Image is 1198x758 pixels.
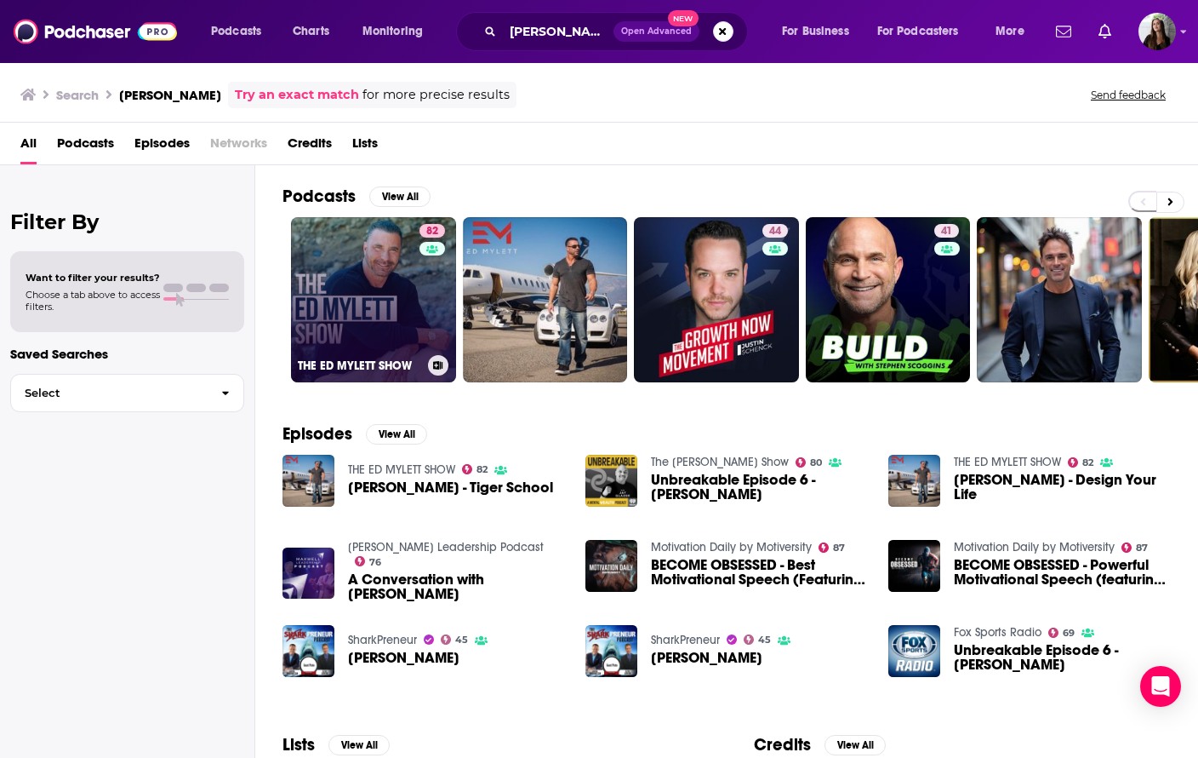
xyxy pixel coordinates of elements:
img: Ed Mylett - Design Your Life [888,455,940,507]
span: 80 [810,459,822,467]
span: BECOME OBSESSED - Best Motivational Speech (Featuring [PERSON_NAME]) [651,558,868,587]
a: EpisodesView All [282,423,427,445]
a: ListsView All [282,734,390,755]
span: For Business [782,20,849,43]
a: 45 [441,635,469,645]
a: SharkPreneur [348,633,417,647]
button: open menu [984,18,1046,45]
h2: Episodes [282,423,352,445]
a: CreditsView All [754,734,886,755]
span: Unbreakable Episode 6 - [PERSON_NAME] [651,473,868,502]
button: Show profile menu [1138,13,1176,50]
h3: Search [56,87,99,103]
a: Unbreakable Episode 6 - Ed Mylett [651,473,868,502]
span: Podcasts [211,20,261,43]
span: Choose a tab above to access filters. [26,289,160,313]
span: More [995,20,1024,43]
img: BECOME OBSESSED - Best Motivational Speech (Featuring Ed Mylett) [585,540,637,592]
span: Networks [210,129,267,164]
a: Ed Mylett - Design Your Life [954,473,1171,502]
h2: Podcasts [282,186,356,207]
span: 76 [369,559,381,566]
span: For Podcasters [877,20,959,43]
a: Ed Mylett - Tiger School [348,480,553,495]
span: [PERSON_NAME] [651,651,762,665]
span: 69 [1063,629,1075,637]
h3: [PERSON_NAME] [119,87,221,103]
img: Ed Mylett - Tiger School [282,455,334,507]
img: Unbreakable Episode 6 - Ed Mylett [888,625,940,677]
h2: Filter By [10,210,244,234]
a: 80 [796,457,823,468]
a: 82 [419,224,445,238]
a: 41 [806,217,971,382]
a: Ed Mylett [651,651,762,665]
button: open menu [866,18,984,45]
span: Unbreakable Episode 6 - [PERSON_NAME] [954,643,1171,672]
a: Fox Sports Radio [954,625,1041,640]
span: BECOME OBSESSED - Powerful Motivational Speech (featuring [PERSON_NAME]) [954,558,1171,587]
button: View All [369,187,431,207]
a: SharkPreneur [651,633,720,647]
span: New [668,10,699,26]
a: All [20,129,37,164]
span: 82 [476,466,488,474]
a: A Conversation with Ed Mylett [348,572,565,601]
a: Podcasts [57,129,114,164]
a: Ed Mylett [585,625,637,677]
span: 87 [1136,544,1148,552]
span: A Conversation with [PERSON_NAME] [348,572,565,601]
button: View All [328,735,390,755]
img: BECOME OBSESSED - Powerful Motivational Speech (featuring Ed Mylett) [888,540,940,592]
span: [PERSON_NAME] [348,651,459,665]
img: A Conversation with Ed Mylett [282,548,334,600]
button: Open AdvancedNew [613,21,699,42]
a: Show notifications dropdown [1049,17,1078,46]
span: 45 [758,636,771,644]
span: Monitoring [362,20,423,43]
span: Episodes [134,129,190,164]
a: THE ED MYLETT SHOW [348,462,455,477]
a: 87 [1121,543,1149,553]
img: Podchaser - Follow, Share and Rate Podcasts [14,15,177,48]
p: Saved Searches [10,346,244,362]
img: Unbreakable Episode 6 - Ed Mylett [585,455,637,507]
button: open menu [770,18,870,45]
span: [PERSON_NAME] - Design Your Life [954,473,1171,502]
span: Logged in as bnmartinn [1138,13,1176,50]
span: for more precise results [362,85,510,105]
a: Ed Mylett [348,651,459,665]
a: Maxwell Leadership Podcast [348,540,544,554]
button: View All [824,735,886,755]
span: 82 [426,223,438,240]
h2: Lists [282,734,315,755]
a: BECOME OBSESSED - Best Motivational Speech (Featuring Ed Mylett) [651,558,868,587]
a: 76 [355,556,382,566]
img: Ed Mylett [282,625,334,677]
span: Open Advanced [621,27,692,36]
div: Open Intercom Messenger [1140,666,1181,707]
a: Charts [282,18,339,45]
a: Lists [352,129,378,164]
a: Motivation Daily by Motiversity [651,540,812,554]
a: 45 [744,635,772,645]
span: 45 [455,636,468,644]
button: Select [10,374,244,412]
a: Credits [288,129,332,164]
a: 41 [934,224,959,238]
h2: Credits [754,734,811,755]
a: Motivation Daily by Motiversity [954,540,1115,554]
span: Select [11,388,208,399]
a: BECOME OBSESSED - Powerful Motivational Speech (featuring Ed Mylett) [954,558,1171,587]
